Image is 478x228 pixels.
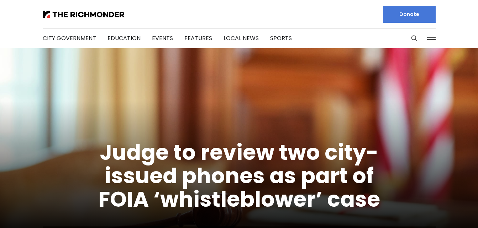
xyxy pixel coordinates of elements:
[43,11,125,18] img: The Richmonder
[409,33,420,44] button: Search this site
[98,137,380,214] a: Judge to review two city-issued phones as part of FOIA ‘whistleblower’ case
[184,34,212,42] a: Features
[300,193,478,228] iframe: portal-trigger
[224,34,259,42] a: Local News
[383,6,436,23] a: Donate
[152,34,173,42] a: Events
[107,34,141,42] a: Education
[270,34,292,42] a: Sports
[43,34,96,42] a: City Government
